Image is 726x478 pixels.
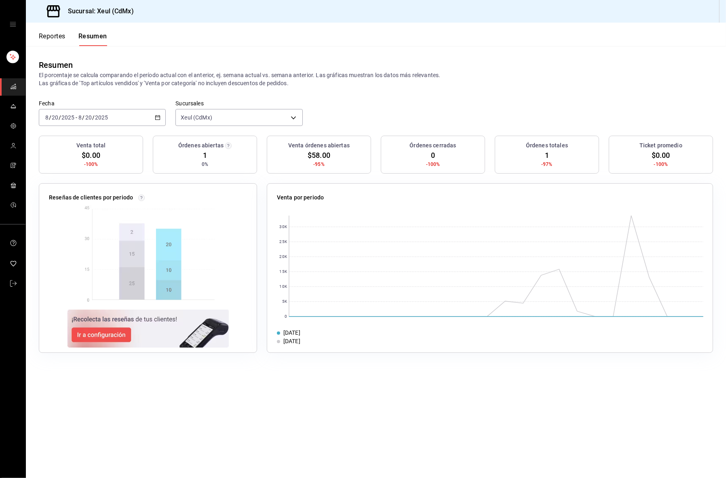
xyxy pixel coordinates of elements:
[283,337,300,346] div: [DATE]
[280,270,287,274] text: 15K
[82,114,84,121] span: /
[95,114,108,121] input: ----
[78,114,82,121] input: --
[545,150,549,161] span: 1
[49,114,51,121] span: /
[280,255,287,259] text: 20K
[61,6,134,16] h3: Sucursal: Xeul (CdMx)
[92,114,95,121] span: /
[59,114,61,121] span: /
[82,150,100,161] span: $0.00
[61,114,75,121] input: ----
[76,141,106,150] h3: Venta total
[51,114,59,121] input: --
[181,113,212,122] span: Xeul (CdMx)
[39,32,107,46] div: navigation tabs
[426,161,440,168] span: -100%
[203,150,207,161] span: 1
[277,193,324,202] p: Venta por periodo
[45,114,49,121] input: --
[280,285,287,289] text: 10K
[78,32,107,46] button: Resumen
[652,150,670,161] span: $0.00
[178,141,224,150] h3: Órdenes abiertas
[39,101,166,107] label: Fecha
[39,59,73,71] div: Resumen
[313,161,325,168] span: -95%
[283,329,300,337] div: [DATE]
[49,193,133,202] p: Reseñas de clientes por periodo
[541,161,553,168] span: -97%
[285,314,287,319] text: 0
[10,21,16,27] button: open drawer
[280,240,287,244] text: 25K
[76,114,77,121] span: -
[308,150,330,161] span: $58.00
[39,32,65,46] button: Reportes
[84,161,98,168] span: -100%
[175,101,302,107] label: Sucursales
[85,114,92,121] input: --
[639,141,682,150] h3: Ticket promedio
[431,150,435,161] span: 0
[280,225,287,229] text: 30K
[288,141,350,150] h3: Venta órdenes abiertas
[526,141,568,150] h3: Órdenes totales
[654,161,668,168] span: -100%
[202,161,208,168] span: 0%
[409,141,456,150] h3: Órdenes cerradas
[39,71,713,87] p: El porcentaje se calcula comparando el período actual con el anterior, ej. semana actual vs. sema...
[282,300,287,304] text: 5K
